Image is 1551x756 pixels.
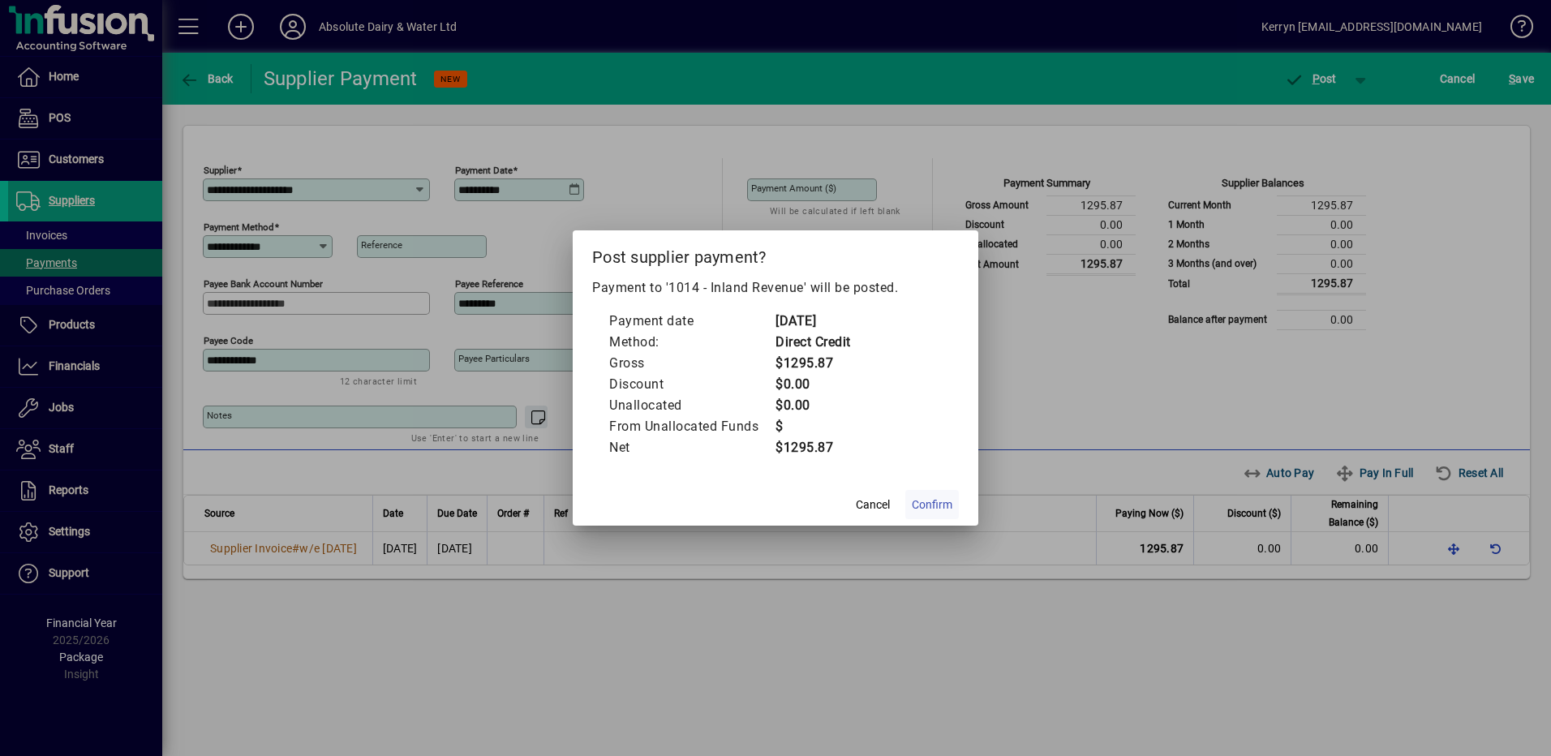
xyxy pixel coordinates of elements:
[775,395,851,416] td: $0.00
[775,437,851,458] td: $1295.87
[912,496,952,513] span: Confirm
[775,332,851,353] td: Direct Credit
[608,311,775,332] td: Payment date
[775,416,851,437] td: $
[608,437,775,458] td: Net
[573,230,978,277] h2: Post supplier payment?
[775,374,851,395] td: $0.00
[608,332,775,353] td: Method:
[847,490,899,519] button: Cancel
[775,353,851,374] td: $1295.87
[608,416,775,437] td: From Unallocated Funds
[856,496,890,513] span: Cancel
[608,353,775,374] td: Gross
[592,278,959,298] p: Payment to '1014 - Inland Revenue' will be posted.
[608,395,775,416] td: Unallocated
[775,311,851,332] td: [DATE]
[905,490,959,519] button: Confirm
[608,374,775,395] td: Discount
